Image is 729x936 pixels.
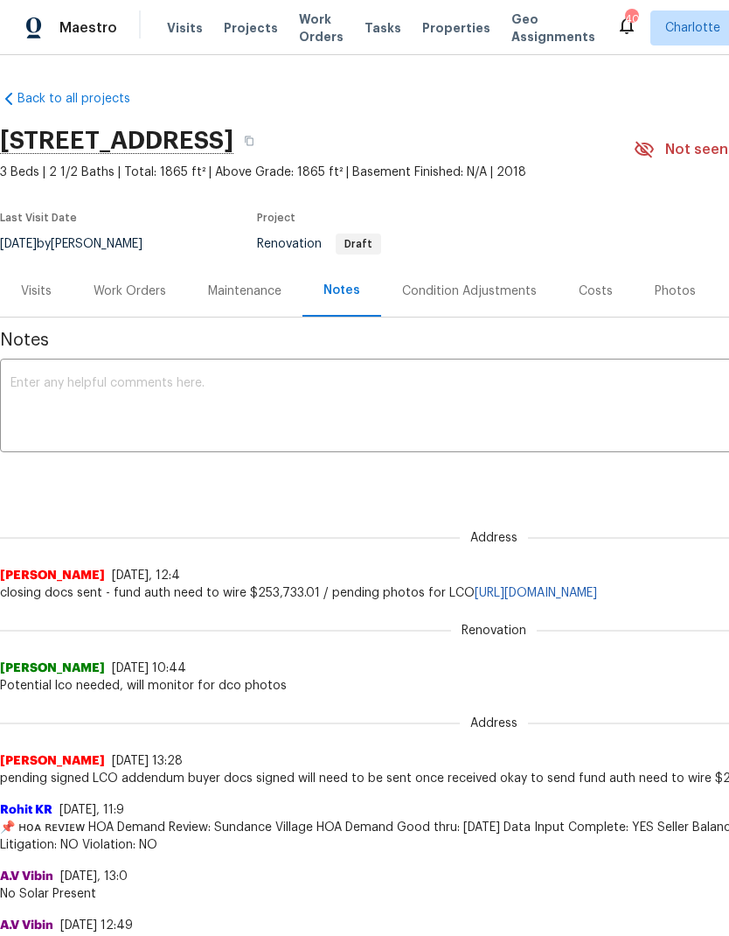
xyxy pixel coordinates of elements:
[451,622,537,639] span: Renovation
[364,22,401,34] span: Tasks
[511,10,595,45] span: Geo Assignments
[94,283,166,300] div: Work Orders
[112,755,183,767] span: [DATE] 13:28
[579,283,613,300] div: Costs
[323,282,360,299] div: Notes
[167,19,203,37] span: Visits
[60,870,128,883] span: [DATE], 13:0
[21,283,52,300] div: Visits
[112,662,186,674] span: [DATE] 10:44
[257,213,295,223] span: Project
[402,283,537,300] div: Condition Adjustments
[655,283,696,300] div: Photos
[299,10,344,45] span: Work Orders
[475,587,597,599] a: [URL][DOMAIN_NAME]
[460,529,528,547] span: Address
[224,19,278,37] span: Projects
[59,19,117,37] span: Maestro
[257,238,381,250] span: Renovation
[665,19,720,37] span: Charlotte
[460,715,528,732] span: Address
[337,239,379,249] span: Draft
[208,283,281,300] div: Maintenance
[112,569,180,582] span: [DATE], 12:4
[59,804,124,816] span: [DATE], 11:9
[60,919,133,932] span: [DATE] 12:49
[422,19,490,37] span: Properties
[625,10,637,28] div: 40
[233,125,265,157] button: Copy Address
